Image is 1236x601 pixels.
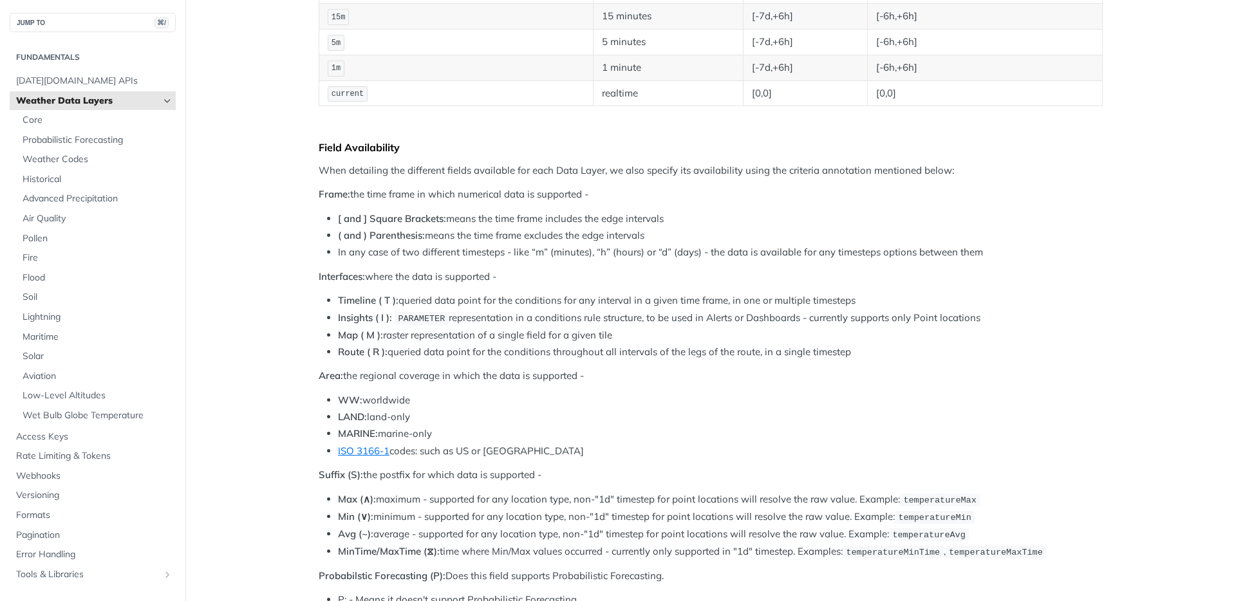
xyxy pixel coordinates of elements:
[16,509,173,522] span: Formats
[593,4,743,30] td: 15 minutes
[23,252,173,264] span: Fire
[23,114,173,127] span: Core
[338,393,1103,408] li: worldwide
[10,545,176,564] a: Error Handling
[338,328,1103,343] li: raster representation of a single field for a given tile
[398,314,445,324] span: PARAMETER
[16,229,176,248] a: Pollen
[16,470,173,483] span: Webhooks
[16,288,176,307] a: Soil
[593,30,743,55] td: 5 minutes
[16,131,176,150] a: Probabilistic Forecasting
[319,468,363,481] strong: Suffix (S):
[16,406,176,425] a: Wet Bulb Globe Temperature
[23,350,173,363] span: Solar
[338,311,392,324] strong: Insights ( I ):
[319,468,1103,483] p: the postfix for which data is supported -
[16,111,176,130] a: Core
[744,30,868,55] td: [-7d,+6h]
[332,13,346,22] span: 15m
[338,410,1103,425] li: land-only
[23,311,173,324] span: Lightning
[319,141,1103,154] div: Field Availability
[23,370,173,383] span: Aviation
[338,411,367,423] strong: LAND:
[10,427,176,447] a: Access Keys
[10,486,176,505] a: Versioning
[744,80,868,106] td: [0,0]
[319,270,365,282] strong: Interfaces:
[319,188,350,200] strong: Frame:
[16,347,176,366] a: Solar
[338,427,1103,441] li: marine-only
[23,153,173,166] span: Weather Codes
[319,369,1103,384] p: the regional coverage in which the data is supported -
[10,91,176,111] a: Weather Data LayersHide subpages for Weather Data Layers
[846,548,940,557] span: temperatureMinTime
[593,80,743,106] td: realtime
[154,17,169,28] span: ⌘/
[16,308,176,327] a: Lightning
[338,311,1103,326] li: representation in a conditions rule structure, to be used in Alerts or Dashboards - currently sup...
[16,489,173,502] span: Versioning
[338,294,398,306] strong: Timeline ( T ):
[949,548,1043,557] span: temperatureMaxTime
[319,187,1103,202] p: the time frame in which numerical data is supported -
[319,369,343,382] strong: Area:
[23,389,173,402] span: Low-Level Altitudes
[338,492,1103,507] li: maximum - supported for any location type, non-"1d" timestep for point locations will resolve the...
[162,569,173,580] button: Show subpages for Tools & Libraries
[338,493,376,505] strong: Max (∧):
[10,51,176,63] h2: Fundamentals
[338,346,388,358] strong: Route ( R ):
[162,96,173,106] button: Hide subpages for Weather Data Layers
[23,134,173,147] span: Probabilistic Forecasting
[16,75,173,88] span: [DATE][DOMAIN_NAME] APIs
[338,444,1103,459] li: codes: such as US or [GEOGRAPHIC_DATA]
[16,529,173,542] span: Pagination
[319,569,1103,584] p: Does this field supports Probabilistic Forecasting.
[892,530,965,540] span: temperatureAvg
[10,447,176,466] a: Rate Limiting & Tokens
[10,71,176,91] a: [DATE][DOMAIN_NAME] APIs
[10,565,176,584] a: Tools & LibrariesShow subpages for Tools & Libraries
[903,495,976,505] span: temperatureMax
[319,270,1103,284] p: where the data is supported -
[10,506,176,525] a: Formats
[338,510,373,522] strong: Min (∨):
[338,445,389,457] a: ISO 3166-1
[338,345,1103,360] li: queried data point for the conditions throughout all intervals of the legs of the route, in a sin...
[16,548,173,561] span: Error Handling
[338,212,1103,227] li: means the time frame includes the edge intervals
[867,30,1102,55] td: [-6h,+6h]
[319,163,1103,178] p: When detailing the different fields available for each Data Layer, we also specify its availabili...
[593,55,743,80] td: 1 minute
[332,89,364,98] span: current
[338,510,1103,524] li: minimum - supported for any location type, non-"1d" timestep for point locations will resolve the...
[338,394,362,406] strong: WW:
[10,467,176,486] a: Webhooks
[16,430,173,443] span: Access Keys
[338,228,1103,243] li: means the time frame excludes the edge intervals
[332,64,341,73] span: 1m
[16,268,176,288] a: Flood
[10,526,176,545] a: Pagination
[16,386,176,405] a: Low-Level Altitudes
[338,293,1103,308] li: queried data point for the conditions for any interval in a given time frame, in one or multiple ...
[23,192,173,205] span: Advanced Precipitation
[10,13,176,32] button: JUMP TO⌘/
[16,450,173,463] span: Rate Limiting & Tokens
[16,170,176,189] a: Historical
[16,248,176,268] a: Fire
[744,55,868,80] td: [-7d,+6h]
[867,80,1102,106] td: [0,0]
[23,409,173,422] span: Wet Bulb Globe Temperature
[23,212,173,225] span: Air Quality
[338,245,1103,260] li: In any case of two different timesteps - like “m” (minutes), “h” (hours) or “d” (days) - the data...
[338,229,425,241] strong: ( and ) Parenthesis:
[338,427,378,439] strong: MARINE:
[16,189,176,208] a: Advanced Precipitation
[16,568,159,581] span: Tools & Libraries
[16,95,159,107] span: Weather Data Layers
[338,544,1103,559] li: time where Min/Max values occurred - currently only supported in "1d" timestep. Examples: ,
